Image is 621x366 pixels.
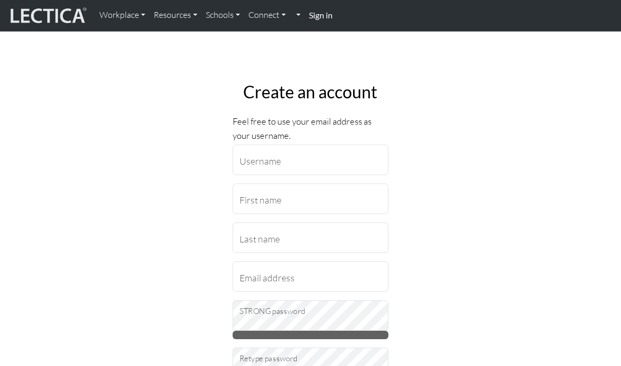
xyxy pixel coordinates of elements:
p: Feel free to use your email address as your username. [233,115,388,143]
input: Email address [233,261,388,292]
a: Sign in [305,4,337,27]
input: Last name [233,222,388,253]
a: Connect [244,4,290,26]
a: Resources [149,4,202,26]
input: Username [233,145,388,175]
a: Schools [202,4,244,26]
input: First name [233,184,388,214]
strong: Sign in [309,10,333,20]
a: Workplace [95,4,149,26]
img: lecticalive [8,6,87,26]
h2: Create an account [233,82,388,102]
